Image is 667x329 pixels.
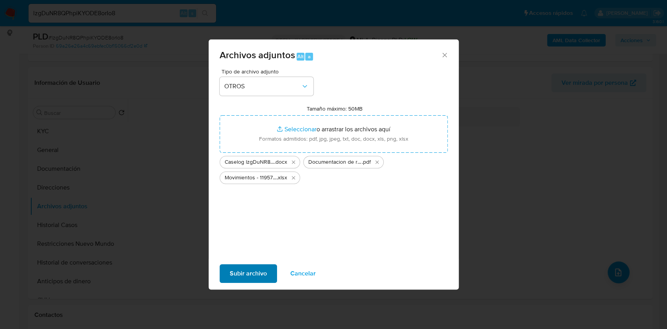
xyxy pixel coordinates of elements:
[225,158,274,166] span: Caselog lzgDuNR8QPhpiKYODE8orIo8
[220,77,313,96] button: OTROS
[308,158,362,166] span: Documentacion de respaldo
[220,48,295,62] span: Archivos adjuntos
[290,265,316,282] span: Cancelar
[220,153,448,184] ul: Archivos seleccionados
[277,174,287,182] span: .xlsx
[297,53,304,60] span: Alt
[222,69,315,74] span: Tipo de archivo adjunto
[441,51,448,58] button: Cerrar
[372,157,382,167] button: Eliminar Documentacion de respaldo.pdf
[289,157,298,167] button: Eliminar Caselog lzgDuNR8QPhpiKYODE8orIo8.docx
[289,173,298,182] button: Eliminar Movimientos - 119577943.xlsx
[280,264,326,283] button: Cancelar
[274,158,287,166] span: .docx
[307,105,363,112] label: Tamaño máximo: 50MB
[308,53,311,60] span: a
[220,264,277,283] button: Subir archivo
[362,158,371,166] span: .pdf
[230,265,267,282] span: Subir archivo
[224,82,301,90] span: OTROS
[225,174,277,182] span: Movimientos - 119577943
